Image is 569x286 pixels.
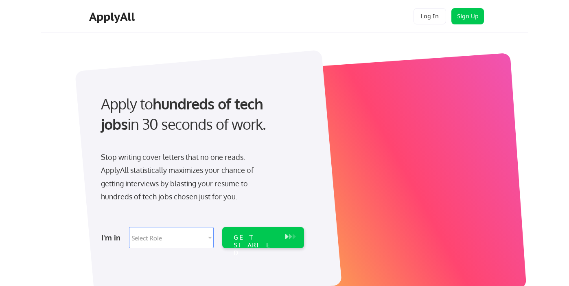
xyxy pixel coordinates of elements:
[234,234,277,257] div: GET STARTED
[414,8,446,24] button: Log In
[89,10,137,24] div: ApplyAll
[101,151,268,203] div: Stop writing cover letters that no one reads. ApplyAll statistically maximizes your chance of get...
[101,94,267,133] strong: hundreds of tech jobs
[451,8,484,24] button: Sign Up
[101,94,301,135] div: Apply to in 30 seconds of work.
[101,231,124,244] div: I'm in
